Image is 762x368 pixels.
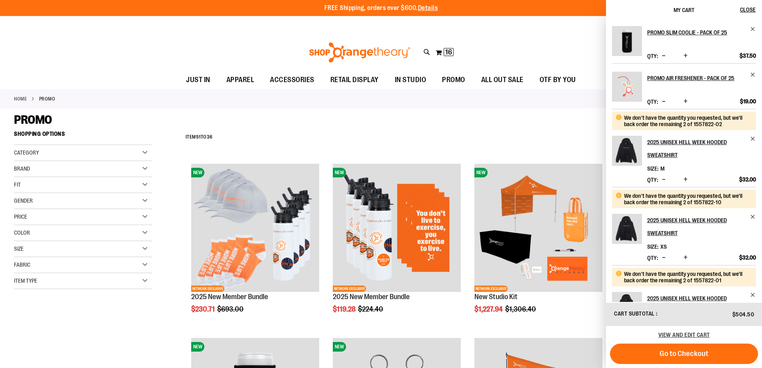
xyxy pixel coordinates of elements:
span: $230.71 [191,305,216,313]
img: 2025 Unisex Hell Week Hooded Sweatshirt [612,292,642,322]
span: RETAIL DISPLAY [330,71,379,89]
a: Promo Air Freshener - Pack of 25 [647,72,756,84]
span: NETWORK EXCLUSIVE [333,286,366,292]
button: Increase product quantity [682,98,690,106]
a: Remove item [750,292,756,298]
span: Gender [14,197,33,204]
h2: 2025 Unisex Hell Week Hooded Sweatshirt [647,292,745,318]
a: 2025 Unisex Hell Week Hooded Sweatshirt [647,292,756,318]
span: $37.50 [740,52,756,59]
span: My Cart [674,7,694,13]
button: Increase product quantity [682,254,690,262]
img: 2025 New Member Bundle [191,164,319,292]
span: $224.40 [358,305,384,313]
h2: Items to [186,131,213,143]
div: We don't have the quantity you requested, but we'll back order the remaining 2 of 1557822-02 [624,115,750,127]
a: Details [418,4,438,12]
a: 2025 Unisex Hell Week Hooded Sweatshirt [647,214,756,239]
h2: 2025 Unisex Hell Week Hooded Sweatshirt [647,136,745,161]
button: Decrease product quantity [660,98,668,106]
dt: Size [647,165,658,172]
strong: Shopping Options [14,127,152,145]
span: 16 [445,48,452,56]
a: Remove item [750,72,756,78]
h2: 2025 Unisex Hell Week Hooded Sweatshirt [647,214,745,239]
span: 1 [199,134,201,140]
img: Promo Air Freshener - Pack of 25 [612,72,642,102]
span: PROMO [14,113,52,127]
span: $504.50 [732,311,754,318]
dt: Size [647,243,658,250]
span: NETWORK EXCLUSIVE [474,286,508,292]
a: 2025 Unisex Hell Week Hooded Sweatshirt [612,292,642,327]
span: $693.00 [217,305,245,313]
button: Increase product quantity [682,52,690,60]
span: Close [740,6,756,13]
a: Remove item [750,136,756,142]
span: Price [14,213,27,220]
div: product [470,160,606,334]
a: 2025 Unisex Hell Week Hooded Sweatshirt [612,214,642,249]
a: Promo Air Freshener - Pack of 25 [612,72,642,107]
span: Size [14,245,24,252]
li: Product [612,109,756,187]
label: Qty [647,255,658,261]
span: $32.00 [739,176,756,183]
img: Shop Orangetheory [308,42,412,62]
li: Product [612,26,756,63]
span: M [660,165,664,172]
h2: Promo Air Freshener - Pack of 25 [647,72,745,84]
span: $32.00 [739,254,756,261]
span: $1,306.40 [505,305,537,313]
div: We don't have the quantity you requested, but we'll back order the remaining 2 of 1557822-01 [624,271,750,284]
a: 2025 New Member Bundle [191,293,268,301]
button: Increase product quantity [682,176,690,184]
li: Product [612,63,756,109]
span: Fabric [14,261,30,268]
span: NETWORK EXCLUSIVE [191,286,224,292]
a: 2025 Unisex Hell Week Hooded Sweatshirt [612,136,642,171]
span: IN STUDIO [395,71,426,89]
button: Go to Checkout [610,344,758,364]
span: ACCESSORIES [270,71,314,89]
span: APPAREL [226,71,254,89]
span: JUST IN [186,71,210,89]
button: Decrease product quantity [660,52,668,60]
span: $119.28 [333,305,357,313]
span: Color [14,229,30,236]
span: XS [660,243,667,250]
div: We don't have the quantity you requested, but we'll back order the remaining 2 of 1557822-10 [624,193,750,205]
p: FREE Shipping, orders over $600. [324,4,438,13]
span: $19.00 [740,98,756,105]
img: New Studio Kit [474,164,602,292]
a: 2025 Unisex Hell Week Hooded Sweatshirt [647,136,756,161]
img: 2025 Unisex Hell Week Hooded Sweatshirt [612,136,642,166]
a: 2025 New Member Bundle [333,293,410,301]
span: NEW [333,342,346,352]
span: Category [14,149,39,156]
span: NEW [333,168,346,177]
span: OTF BY YOU [540,71,576,89]
a: Promo Slim Coolie - Pack of 25 [612,26,642,61]
a: Home [14,95,27,103]
span: $1,227.94 [474,305,504,313]
a: 2025 New Member BundleNEWNETWORK EXCLUSIVE [333,164,461,293]
span: Go to Checkout [660,349,708,358]
span: Fit [14,181,21,188]
h2: Promo Slim Coolie - Pack of 25 [647,26,745,39]
div: product [187,160,323,334]
label: Qty [647,53,658,59]
label: Qty [647,177,658,183]
a: New Studio KitNEWNETWORK EXCLUSIVE [474,164,602,293]
div: product [329,160,465,334]
button: Decrease product quantity [660,254,668,262]
li: Product [612,265,756,343]
span: NEW [191,342,204,352]
img: 2025 Unisex Hell Week Hooded Sweatshirt [612,214,642,244]
a: Remove item [750,26,756,32]
span: 36 [207,134,213,140]
span: Brand [14,165,30,172]
span: NEW [191,168,204,177]
li: Product [612,187,756,265]
label: Qty [647,99,658,105]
